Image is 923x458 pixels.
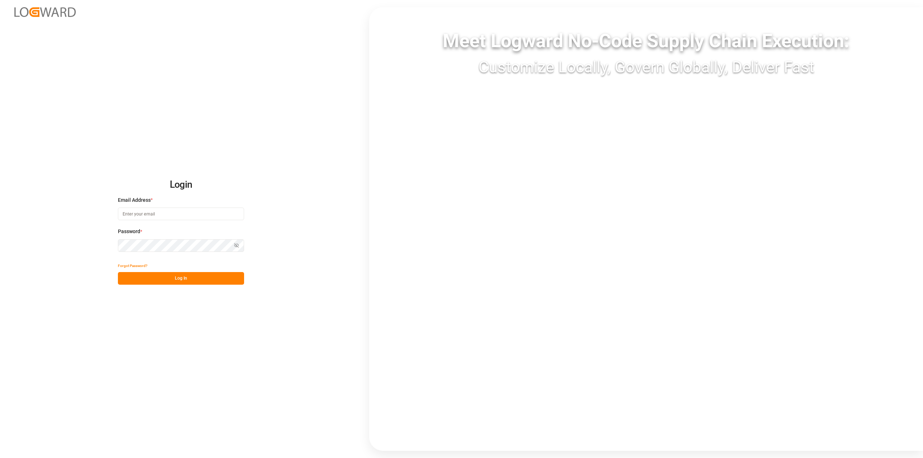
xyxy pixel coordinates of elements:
button: Log In [118,272,244,285]
img: Logward_new_orange.png [14,7,76,17]
button: Forgot Password? [118,259,147,272]
h2: Login [118,173,244,196]
span: Email Address [118,196,151,204]
div: Customize Locally, Govern Globally, Deliver Fast [369,55,923,79]
input: Enter your email [118,208,244,220]
span: Password [118,228,140,235]
div: Meet Logward No-Code Supply Chain Execution: [369,27,923,55]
